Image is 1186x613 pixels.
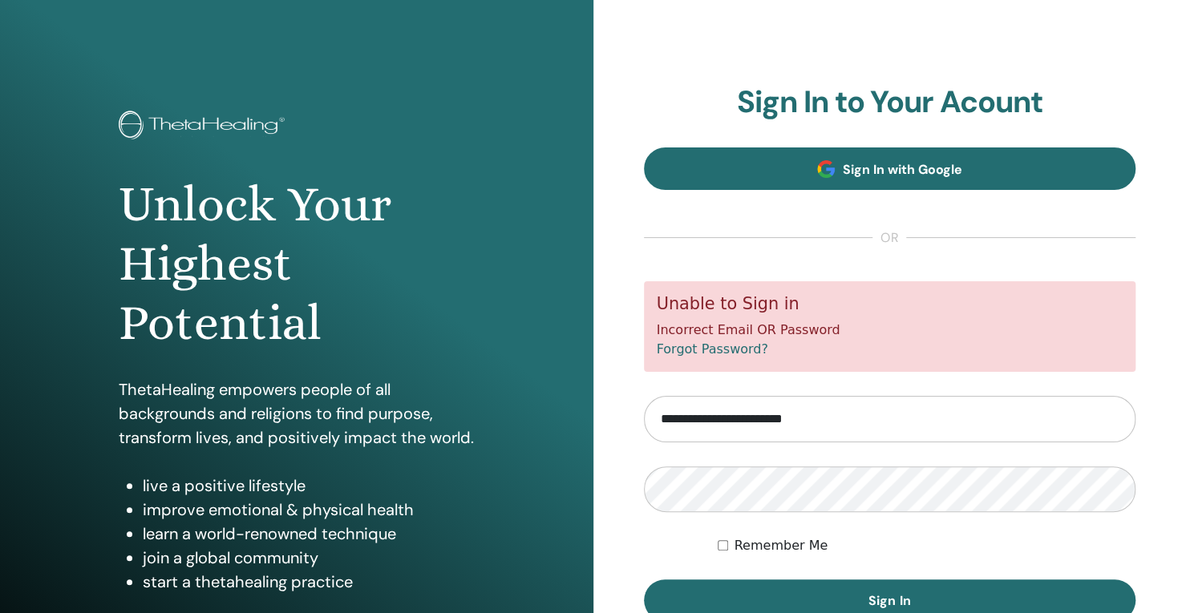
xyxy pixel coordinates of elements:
a: Sign In with Google [644,147,1136,190]
li: improve emotional & physical health [143,498,474,522]
p: ThetaHealing empowers people of all backgrounds and religions to find purpose, transform lives, a... [119,377,474,450]
span: Sign In with Google [843,161,962,178]
div: Incorrect Email OR Password [644,281,1136,372]
span: Sign In [868,592,910,609]
li: start a thetahealing practice [143,570,474,594]
h2: Sign In to Your Acount [644,84,1136,121]
label: Remember Me [735,536,828,555]
li: learn a world-renowned technique [143,522,474,546]
li: live a positive lifestyle [143,474,474,498]
h1: Unlock Your Highest Potential [119,175,474,353]
a: Forgot Password? [657,341,768,357]
li: join a global community [143,546,474,570]
h5: Unable to Sign in [657,294,1123,314]
div: Keep me authenticated indefinitely or until I manually logout [718,536,1135,555]
span: or [872,228,906,248]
